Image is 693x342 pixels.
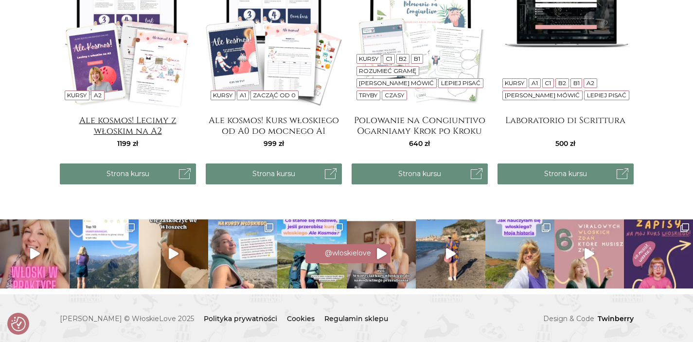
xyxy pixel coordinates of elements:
[169,248,178,259] svg: Play
[542,223,551,232] svg: Clone
[240,91,246,99] a: A1
[505,91,580,99] a: [PERSON_NAME] mówić
[265,223,273,232] svg: Clone
[334,223,343,232] svg: Clone
[386,55,392,62] a: C1
[554,219,624,289] img: @wloskielove @wloskielove @wloskielove Ad.1 nie zacheca do kupna tylko pani zapomniala cytryn@😉
[347,219,416,289] a: Play
[347,219,416,289] img: Reżyserowane, ale szczerze 🥹 Uczucie kiedy po wielu miesiącach pracy zamykasz oczy, rzucasz efekt...
[325,249,371,257] span: @wloskielove
[498,163,634,184] a: Strona kursu
[206,115,342,135] a: Ale kosmos! Kurs włoskiego od A0 do mocnego A1
[498,115,634,135] a: Laboratorio di Scrittura
[414,55,420,62] a: B1
[287,314,315,323] a: Cookies
[264,139,284,148] span: 999
[139,219,208,289] img: 1) W wielu barach i innych lokalach z jedzeniem za ladą najpierw płacimy przy kasie za to, co chc...
[204,314,277,323] a: Polityka prywatności
[67,91,87,99] a: Kursy
[446,248,456,259] svg: Play
[416,219,485,289] img: 👌 Skomentuj KURS żeby dostać ofertę moich kursów wideo, zapisy trwają! 🛑 Włoski to nie jest bułka...
[213,91,232,99] a: Kursy
[587,91,626,99] a: Lepiej pisać
[416,219,485,289] a: Play
[60,115,196,135] a: Ale kosmos! Lecimy z włoskim na A2
[126,223,135,232] svg: Clone
[208,219,278,289] a: Clone
[485,219,555,289] img: To nie była prosta droga, co roku zmieniał się nauczyciel, nie miałam konwersacji i nie było taki...
[60,163,196,184] a: Strona kursu
[94,91,102,99] a: A2
[359,91,377,99] a: Tryby
[352,163,488,184] a: Strona kursu
[359,79,434,87] a: [PERSON_NAME] mówić
[277,219,347,289] a: Clone
[555,139,575,148] span: 500
[385,91,404,99] a: Czasy
[11,317,26,331] img: Revisit consent button
[505,79,524,87] a: Kursy
[573,79,580,87] a: B1
[532,79,538,87] a: A1
[680,223,689,232] svg: Clone
[441,79,480,87] a: Lepiej pisać
[409,139,430,148] span: 640
[60,314,194,324] span: [PERSON_NAME] © WłoskieLove 2025
[70,219,139,289] a: Clone
[498,314,634,324] p: Design & Code
[324,314,388,323] a: Regulamin sklepu
[253,91,296,99] a: Zacząć od 0
[117,139,138,148] span: 1199
[208,219,278,289] img: Jeszce tylko dzisiaj, sobota, piątek i poniedziałek żeby dołączyć do Ale Kosmos, który bierze Was...
[586,79,594,87] a: A2
[377,248,387,259] svg: Play
[585,248,594,259] svg: Play
[11,317,26,331] button: Preferencje co do zgód
[594,314,634,323] a: Twinberry
[70,219,139,289] img: Tak naprawdę to nie koniec bo był i strach przed burzą w namiocie i przekroczenie kolejnej granic...
[359,67,416,74] a: Rozumieć gramę
[305,244,391,263] a: Instagram @wloskielove
[558,79,566,87] a: B2
[359,55,378,62] a: Kursy
[277,219,347,289] img: Osoby, które się już uczycie: Co stało się dla Was możliwe dzięki włoskiemu? ⬇️ Napiszcie! To tyl...
[352,115,488,135] a: Polowanie na Congiuntivo Ogarniamy Krok po Kroku
[554,219,624,289] a: Play
[30,248,40,259] svg: Play
[206,163,342,184] a: Strona kursu
[139,219,208,289] a: Play
[485,219,555,289] a: Clone
[545,79,551,87] a: C1
[399,55,407,62] a: B2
